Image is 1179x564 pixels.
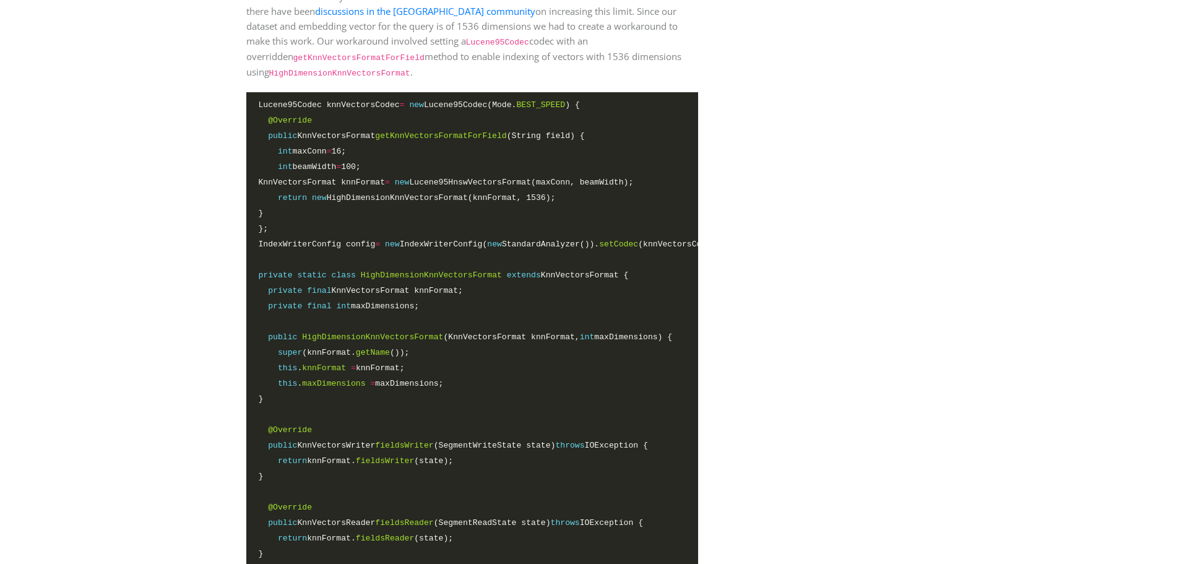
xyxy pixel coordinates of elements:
span: fieldsReader [356,534,414,543]
span: extends [507,271,541,280]
span: static [297,271,326,280]
span: this [278,363,297,373]
span: private [268,302,302,311]
span: HighDimensionKnnVectorsFormat(knnFormat, 1536); [259,191,556,204]
code: getKnnVectorsFormatForField [293,53,425,63]
span: KnnVectorsFormat { [259,269,629,282]
span: KnnVectorsReader (SegmentReadState state) IOException { [259,516,644,529]
span: fieldsWriter [356,456,414,466]
span: = [375,240,380,249]
span: return [278,534,307,543]
span: new [385,240,400,249]
span: public [268,518,297,527]
span: public [268,332,297,342]
span: knnFormat. (state); [259,532,454,545]
span: private [268,286,302,295]
span: HighDimensionKnnVectorsFormat [361,271,502,280]
code: Lucene95Codec [466,38,529,47]
span: (KnnVectorsFormat knnFormat, maxDimensions) { [259,331,673,344]
span: } [259,393,264,406]
span: = [336,162,341,171]
span: } [259,547,264,560]
span: int [336,302,351,311]
span: maxDimensions [302,379,365,388]
span: int [580,332,595,342]
span: KnnVectorsFormat knnFormat; [259,284,463,297]
span: new [409,100,424,110]
span: maxDimensions; [259,300,420,313]
span: final [307,286,331,295]
span: = [400,100,405,110]
span: throws [551,518,580,527]
span: class [332,271,356,280]
span: private [259,271,293,280]
span: IndexWriterConfig config IndexWriterConfig( StandardAnalyzer()). (knnVectorsCodec); [259,238,726,251]
span: KnnVectorsWriter (SegmentWriteState state) IOException { [259,439,648,452]
span: public [268,131,297,141]
span: public [268,441,297,450]
span: new [395,178,410,187]
span: BEST_SPEED [516,100,565,110]
span: super [278,348,302,357]
span: knnFormat. (state); [259,454,454,467]
span: = [385,178,390,187]
span: fieldsReader [375,518,433,527]
span: = [351,363,356,373]
span: = [370,379,375,388]
span: return [278,193,307,202]
span: knnFormat [302,363,346,373]
span: } [259,470,264,483]
span: getKnnVectorsFormatForField [375,131,506,141]
span: HighDimensionKnnVectorsFormat [302,332,443,342]
span: KnnVectorsFormat (String field) { [259,129,585,142]
span: KnnVectorsFormat knnFormat Lucene95HnswVectorsFormat(maxConn, beamWidth); [259,176,634,189]
span: getName [356,348,390,357]
span: . maxDimensions; [259,377,444,390]
span: throws [555,441,584,450]
span: @Override [268,116,312,125]
span: return [278,456,307,466]
span: new [312,193,327,202]
span: beamWidth 100; [259,160,361,173]
span: int [278,147,293,156]
span: }; [259,222,269,235]
span: new [487,240,502,249]
span: maxConn 16; [259,145,347,158]
span: setCodec [599,240,638,249]
span: @Override [268,425,312,435]
span: int [278,162,293,171]
span: } [259,207,264,220]
span: final [307,302,331,311]
a: discussions in the [GEOGRAPHIC_DATA] community [315,5,535,17]
span: = [327,147,332,156]
span: fieldsWriter [375,441,433,450]
span: this [278,379,297,388]
span: Lucene95Codec knnVectorsCodec Lucene95Codec(Mode. ) { [259,98,580,111]
span: (knnFormat. ()); [259,346,410,359]
span: . knnFormat; [259,362,405,375]
span: @Override [268,503,312,512]
code: HighDimensionKnnVectorsFormat [269,69,410,78]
